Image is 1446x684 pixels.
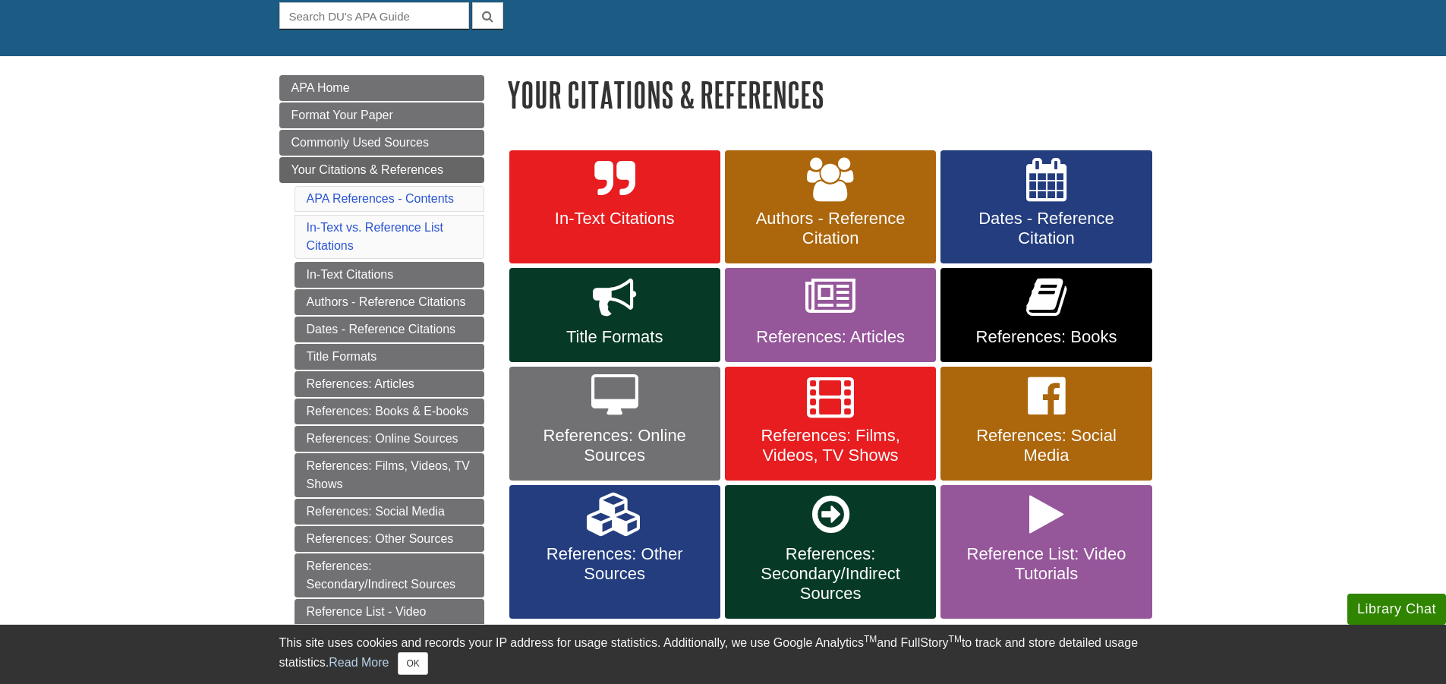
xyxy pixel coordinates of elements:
[279,634,1167,675] div: This site uses cookies and records your IP address for usage statistics. Additionally, we use Goo...
[1347,594,1446,625] button: Library Chat
[940,268,1151,362] a: References: Books
[279,102,484,128] a: Format Your Paper
[725,268,936,362] a: References: Articles
[295,453,484,497] a: References: Films, Videos, TV Shows
[952,544,1140,584] span: Reference List: Video Tutorials
[307,221,444,252] a: In-Text vs. Reference List Citations
[725,150,936,264] a: Authors - Reference Citation
[509,367,720,481] a: References: Online Sources
[940,367,1151,481] a: References: Social Media
[521,544,709,584] span: References: Other Sources
[291,163,443,176] span: Your Citations & References
[725,367,936,481] a: References: Films, Videos, TV Shows
[940,150,1151,264] a: Dates - Reference Citation
[295,553,484,597] a: References: Secondary/Indirect Sources
[295,371,484,397] a: References: Articles
[952,209,1140,248] span: Dates - Reference Citation
[279,2,469,29] input: Search DU's APA Guide
[952,327,1140,347] span: References: Books
[509,485,720,619] a: References: Other Sources
[295,317,484,342] a: Dates - Reference Citations
[295,399,484,424] a: References: Books & E-books
[949,634,962,645] sup: TM
[295,344,484,370] a: Title Formats
[307,192,454,205] a: APA References - Contents
[295,599,484,643] a: Reference List - Video Tutorials
[864,634,877,645] sup: TM
[952,426,1140,465] span: References: Social Media
[295,526,484,552] a: References: Other Sources
[521,209,709,229] span: In-Text Citations
[279,75,484,101] a: APA Home
[291,109,393,121] span: Format Your Paper
[521,327,709,347] span: Title Formats
[509,150,720,264] a: In-Text Citations
[725,485,936,619] a: References: Secondary/Indirect Sources
[279,130,484,156] a: Commonly Used Sources
[507,75,1167,114] h1: Your Citations & References
[329,656,389,669] a: Read More
[398,652,427,675] button: Close
[291,81,350,94] span: APA Home
[295,499,484,525] a: References: Social Media
[509,268,720,362] a: Title Formats
[295,426,484,452] a: References: Online Sources
[521,426,709,465] span: References: Online Sources
[940,485,1151,619] a: Reference List: Video Tutorials
[736,327,925,347] span: References: Articles
[295,289,484,315] a: Authors - Reference Citations
[291,136,429,149] span: Commonly Used Sources
[736,544,925,604] span: References: Secondary/Indirect Sources
[295,262,484,288] a: In-Text Citations
[279,157,484,183] a: Your Citations & References
[736,426,925,465] span: References: Films, Videos, TV Shows
[736,209,925,248] span: Authors - Reference Citation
